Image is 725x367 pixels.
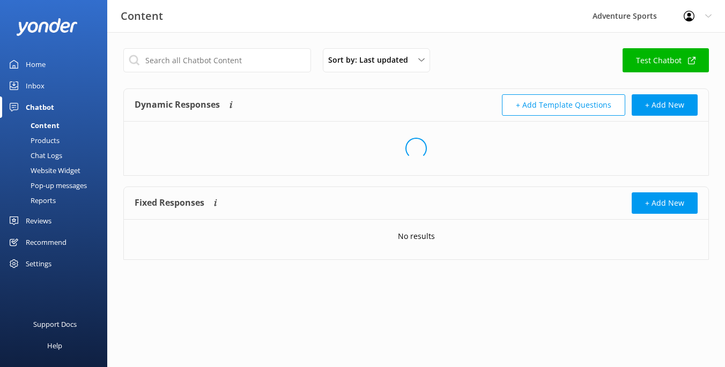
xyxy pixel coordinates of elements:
button: + Add New [632,192,698,214]
div: Chatbot [26,96,54,118]
button: + Add Template Questions [502,94,625,116]
h3: Content [121,8,163,25]
div: Recommend [26,231,66,253]
div: Content [6,118,60,133]
a: Website Widget [6,163,107,178]
div: Support Docs [33,313,77,335]
div: Products [6,133,60,148]
a: Chat Logs [6,148,107,163]
a: Test Chatbot [623,48,709,72]
a: Content [6,118,107,133]
h4: Dynamic Responses [135,94,220,116]
img: yonder-white-logo.png [16,18,78,36]
h4: Fixed Responses [135,192,204,214]
a: Pop-up messages [6,178,107,193]
input: Search all Chatbot Content [123,48,311,72]
button: + Add New [632,94,698,116]
div: Website Widget [6,163,80,178]
div: Reports [6,193,56,208]
p: No results [398,230,435,242]
a: Products [6,133,107,148]
div: Settings [26,253,51,274]
div: Reviews [26,210,51,231]
div: Chat Logs [6,148,62,163]
a: Reports [6,193,107,208]
div: Home [26,54,46,75]
div: Pop-up messages [6,178,87,193]
div: Help [47,335,62,356]
span: Sort by: Last updated [328,54,415,66]
div: Inbox [26,75,45,96]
